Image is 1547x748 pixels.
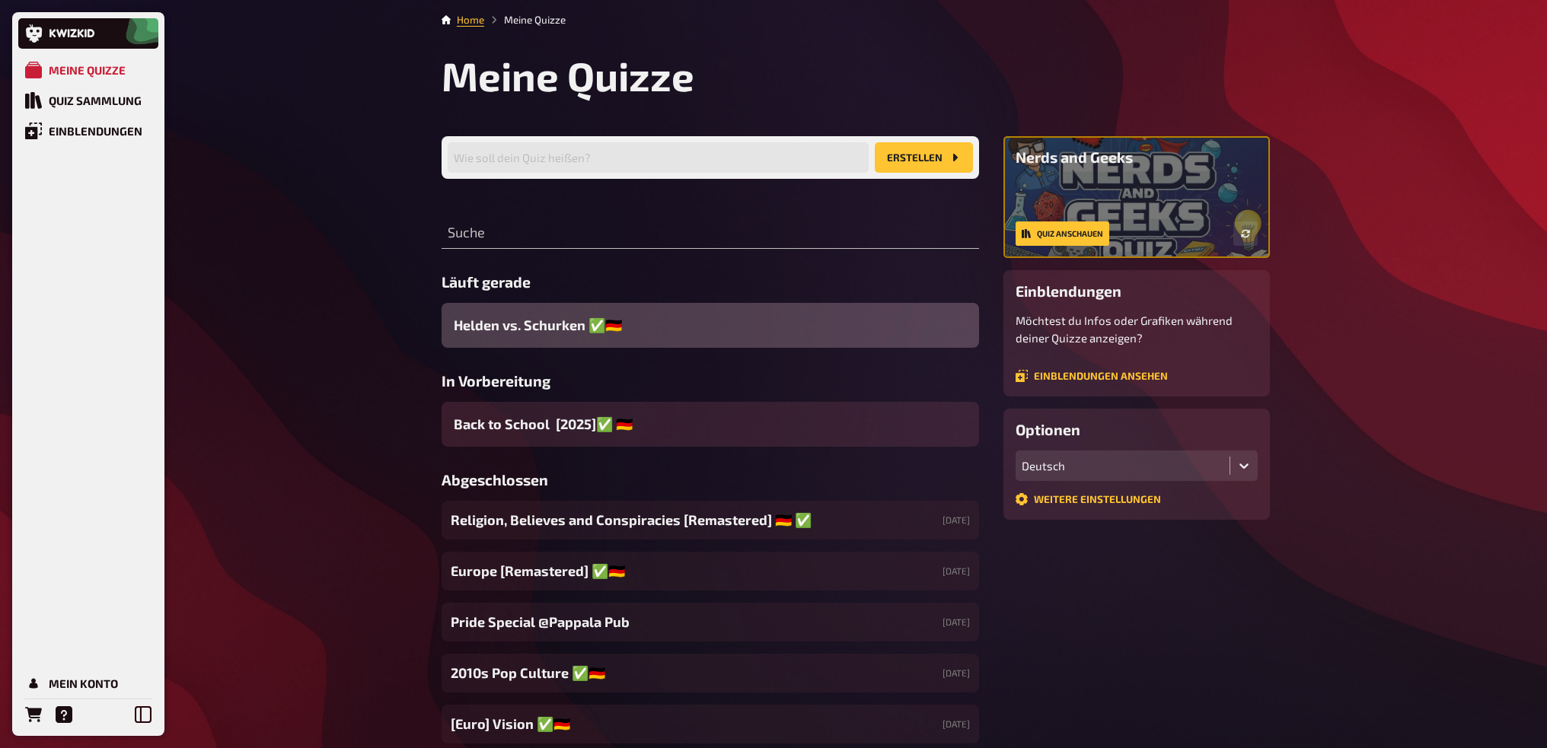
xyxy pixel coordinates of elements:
[442,501,979,540] a: Religion, Believes and Conspiracies [Remastered] ​🇩🇪 ​✅[DATE]
[442,218,979,249] input: Suche
[18,668,158,699] a: Mein Konto
[442,303,979,348] a: Helden vs. Schurken ✅​🇩🇪
[442,402,979,447] a: Back to School [2025]✅ 🇩🇪
[1022,459,1223,473] div: Deutsch
[442,603,979,641] a: Pride Special @Pappala Pub[DATE]
[442,52,1270,100] h1: Meine Quizze
[442,552,979,590] a: Europe [Remastered] ✅​🇩🇪[DATE]
[442,273,979,291] h3: Läuft gerade
[943,616,970,629] small: [DATE]
[943,667,970,680] small: [DATE]
[442,372,979,390] h3: In Vorbereitung
[1016,421,1258,438] h3: Optionen
[457,12,484,27] li: Home
[18,116,158,146] a: Einblendungen
[1016,148,1258,166] h3: Nerds and Geeks
[1016,312,1258,346] p: Möchtest du Infos oder Grafiken während deiner Quizze anzeigen?
[457,14,484,26] a: Home
[451,714,570,734] span: [Euro] Vision ✅🇩🇪
[451,612,630,632] span: Pride Special @Pappala Pub
[875,142,973,173] button: Erstellen
[1016,221,1109,246] a: Quiz anschauen
[442,471,979,489] h3: Abgeschlossen
[18,699,49,730] a: Bestellungen
[18,55,158,85] a: Meine Quizze
[1016,493,1161,505] a: Weitere Einstellungen
[451,561,625,581] span: Europe [Remastered] ✅​🇩🇪
[943,718,970,730] small: [DATE]
[454,414,633,434] span: Back to School [2025]✅ 🇩🇪
[49,63,126,77] div: Meine Quizze
[451,510,812,530] span: Religion, Believes and Conspiracies [Remastered] ​🇩🇪 ​✅
[1016,282,1258,300] h3: Einblendungen
[451,663,605,683] span: 2010s Pop Culture ✅🇩🇪
[18,85,158,116] a: Quiz Sammlung
[943,565,970,578] small: [DATE]
[49,699,79,730] a: Hilfe
[484,12,566,27] li: Meine Quizze
[442,654,979,692] a: 2010s Pop Culture ✅🇩🇪[DATE]
[49,94,142,107] div: Quiz Sammlung
[448,142,869,173] input: Wie soll dein Quiz heißen?
[442,705,979,743] a: [Euro] Vision ✅🇩🇪[DATE]
[1016,370,1168,382] a: Einblendungen ansehen
[943,514,970,527] small: [DATE]
[49,124,142,138] div: Einblendungen
[49,676,118,690] div: Mein Konto
[454,315,622,336] span: Helden vs. Schurken ✅​🇩🇪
